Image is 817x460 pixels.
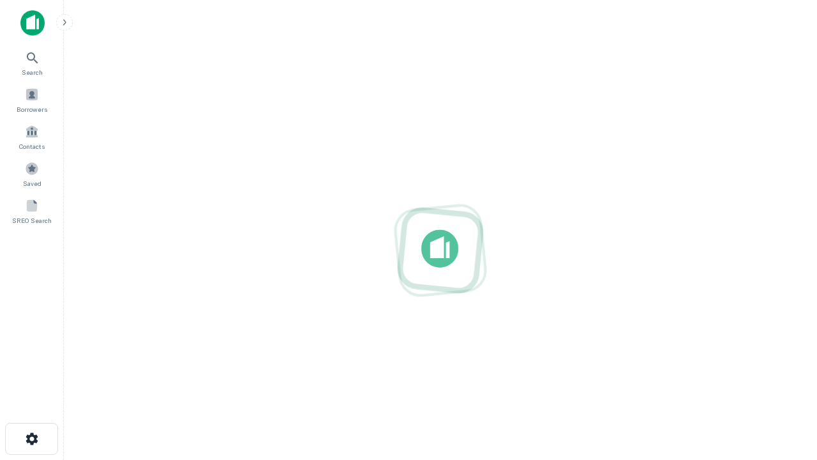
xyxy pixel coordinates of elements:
a: Contacts [4,119,60,154]
iframe: Chat Widget [753,317,817,378]
a: SREO Search [4,194,60,228]
span: SREO Search [12,215,52,226]
span: Borrowers [17,104,47,114]
a: Borrowers [4,82,60,117]
span: Contacts [19,141,45,151]
a: Saved [4,157,60,191]
span: Saved [23,178,41,188]
span: Search [22,67,43,77]
img: capitalize-icon.png [20,10,45,36]
a: Search [4,45,60,80]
